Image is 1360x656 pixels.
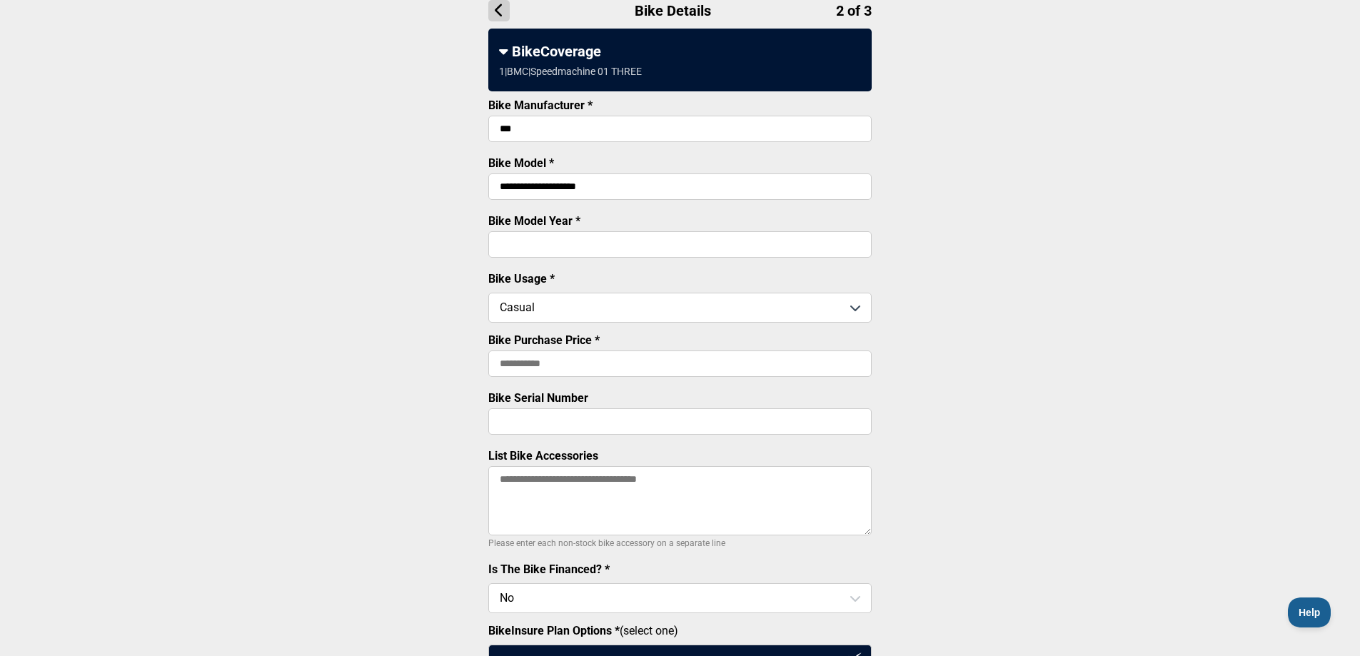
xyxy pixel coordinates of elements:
div: 1 | BMC | Speedmachine 01 THREE [499,66,642,77]
label: Bike Usage * [488,272,555,286]
span: 2 of 3 [836,2,872,19]
label: Bike Model * [488,156,554,170]
div: BikeCoverage [499,43,861,60]
label: Is The Bike Financed? * [488,562,610,576]
strong: BikeInsure Plan Options * [488,624,620,637]
label: Bike Model Year * [488,214,580,228]
label: (select one) [488,624,872,637]
p: Please enter each non-stock bike accessory on a separate line [488,535,872,552]
label: Bike Purchase Price * [488,333,600,347]
label: List Bike Accessories [488,449,598,463]
label: Bike Serial Number [488,391,588,405]
label: Bike Manufacturer * [488,99,593,112]
iframe: Toggle Customer Support [1288,597,1331,627]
